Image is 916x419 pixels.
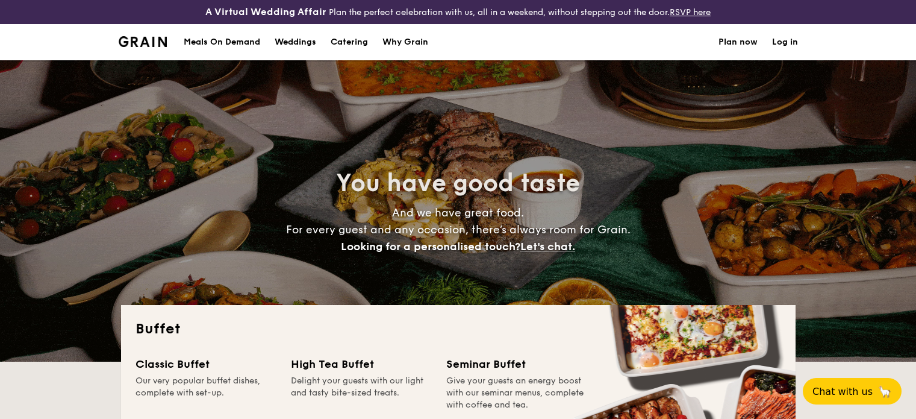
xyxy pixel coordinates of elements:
div: Meals On Demand [184,24,260,60]
span: You have good taste [336,169,580,198]
a: Plan now [718,24,758,60]
a: RSVP here [670,7,711,17]
span: Chat with us [812,386,873,397]
img: Grain [119,36,167,47]
div: Classic Buffet [136,356,276,373]
h4: A Virtual Wedding Affair [205,5,326,19]
div: Delight your guests with our light and tasty bite-sized treats. [291,375,432,411]
h2: Buffet [136,320,781,339]
div: Why Grain [382,24,428,60]
a: Log in [772,24,798,60]
a: Meals On Demand [176,24,267,60]
div: Give your guests an energy boost with our seminar menus, complete with coffee and tea. [446,375,587,411]
a: Logotype [119,36,167,47]
div: High Tea Buffet [291,356,432,373]
span: And we have great food. For every guest and any occasion, there’s always room for Grain. [286,206,631,253]
div: Weddings [275,24,316,60]
div: Plan the perfect celebration with us, all in a weekend, without stepping out the door. [153,5,764,19]
div: Our very popular buffet dishes, complete with set-up. [136,375,276,411]
div: Seminar Buffet [446,356,587,373]
span: 🦙 [877,385,892,399]
h1: Catering [331,24,368,60]
span: Looking for a personalised touch? [341,240,520,253]
button: Chat with us🦙 [803,378,902,405]
a: Why Grain [375,24,435,60]
a: Weddings [267,24,323,60]
span: Let's chat. [520,240,575,253]
a: Catering [323,24,375,60]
